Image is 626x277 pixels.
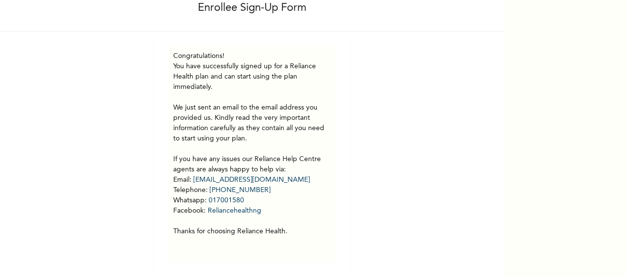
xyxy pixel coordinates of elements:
[209,197,244,204] a: 017001580
[193,176,310,183] a: [EMAIL_ADDRESS][DOMAIN_NAME]
[210,187,271,194] a: [PHONE_NUMBER]
[173,61,331,237] p: You have successfully signed up for a Reliance Health plan and can start using the plan immediate...
[208,207,261,214] a: Reliancehealthng
[173,51,331,61] h3: Congratulations!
